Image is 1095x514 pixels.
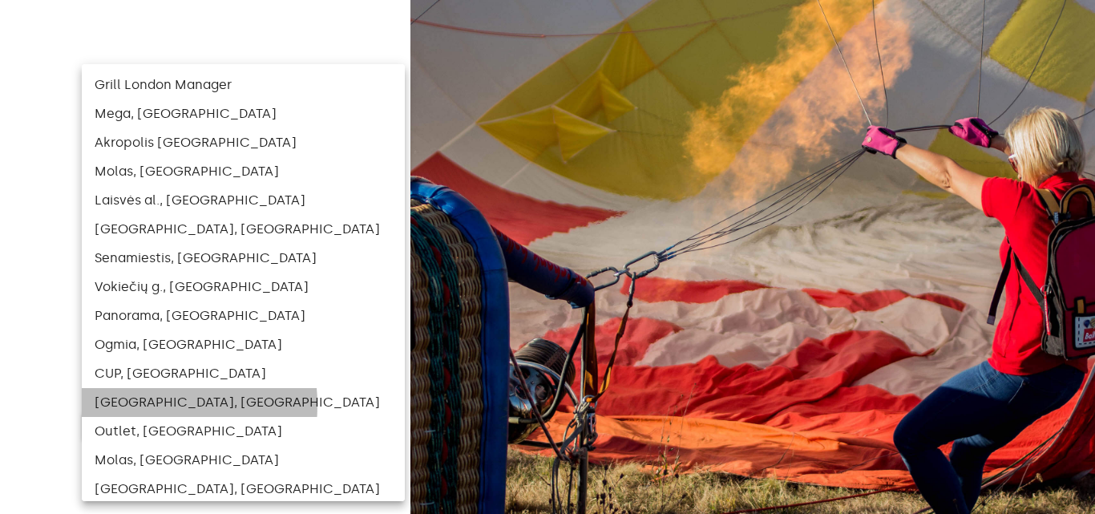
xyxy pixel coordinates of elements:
[82,388,405,417] li: [GEOGRAPHIC_DATA], [GEOGRAPHIC_DATA]
[82,215,405,244] li: [GEOGRAPHIC_DATA], [GEOGRAPHIC_DATA]
[82,71,405,99] li: Grill London Manager
[82,359,405,388] li: CUP, [GEOGRAPHIC_DATA]
[82,302,405,330] li: Panorama, [GEOGRAPHIC_DATA]
[82,475,405,504] li: [GEOGRAPHIC_DATA], [GEOGRAPHIC_DATA]
[82,157,405,186] li: Molas, [GEOGRAPHIC_DATA]
[82,417,405,446] li: Outlet, [GEOGRAPHIC_DATA]
[82,273,405,302] li: Vokiečių g., [GEOGRAPHIC_DATA]
[82,244,405,273] li: Senamiestis, [GEOGRAPHIC_DATA]
[82,446,405,475] li: Molas, [GEOGRAPHIC_DATA]
[82,128,405,157] li: Akropolis [GEOGRAPHIC_DATA]
[82,186,405,215] li: Laisvės al., [GEOGRAPHIC_DATA]
[82,99,405,128] li: Mega, [GEOGRAPHIC_DATA]
[82,330,405,359] li: Ogmia, [GEOGRAPHIC_DATA]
